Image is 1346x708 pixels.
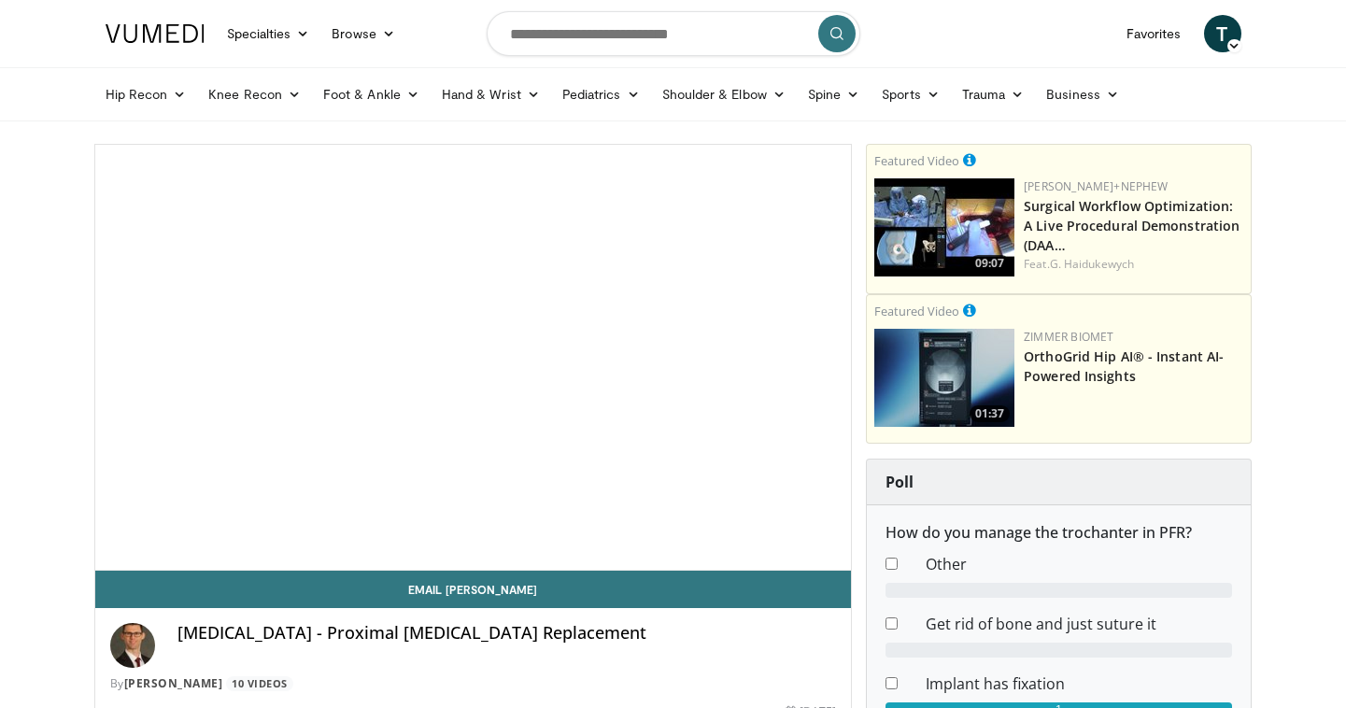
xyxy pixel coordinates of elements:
[886,524,1232,542] h6: How do you manage the trochanter in PFR?
[216,15,321,52] a: Specialties
[874,178,1014,276] img: bcfc90b5-8c69-4b20-afee-af4c0acaf118.150x105_q85_crop-smart_upscale.jpg
[124,675,223,691] a: [PERSON_NAME]
[1035,76,1130,113] a: Business
[1024,347,1224,385] a: OrthoGrid Hip AI® - Instant AI-Powered Insights
[106,24,205,43] img: VuMedi Logo
[95,571,852,608] a: Email [PERSON_NAME]
[1050,256,1134,272] a: G. Haidukewych
[197,76,312,113] a: Knee Recon
[874,152,959,169] small: Featured Video
[1115,15,1193,52] a: Favorites
[1024,329,1113,345] a: Zimmer Biomet
[1024,178,1168,194] a: [PERSON_NAME]+Nephew
[797,76,871,113] a: Spine
[912,553,1246,575] dd: Other
[886,472,914,492] strong: Poll
[487,11,860,56] input: Search topics, interventions
[912,613,1246,635] dd: Get rid of bone and just suture it
[110,623,155,668] img: Avatar
[874,303,959,319] small: Featured Video
[1024,256,1243,273] div: Feat.
[177,623,837,644] h4: [MEDICAL_DATA] - Proximal [MEDICAL_DATA] Replacement
[431,76,551,113] a: Hand & Wrist
[951,76,1036,113] a: Trauma
[874,178,1014,276] a: 09:07
[970,255,1010,272] span: 09:07
[551,76,651,113] a: Pediatrics
[312,76,431,113] a: Foot & Ankle
[912,673,1246,695] dd: Implant has fixation
[94,76,198,113] a: Hip Recon
[110,675,837,692] div: By
[226,676,294,692] a: 10 Videos
[1204,15,1241,52] a: T
[95,145,852,571] video-js: Video Player
[871,76,951,113] a: Sports
[320,15,406,52] a: Browse
[1024,197,1240,254] a: Surgical Workflow Optimization: A Live Procedural Demonstration (DAA…
[970,405,1010,422] span: 01:37
[874,329,1014,427] a: 01:37
[651,76,797,113] a: Shoulder & Elbow
[874,329,1014,427] img: 51d03d7b-a4ba-45b7-9f92-2bfbd1feacc3.150x105_q85_crop-smart_upscale.jpg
